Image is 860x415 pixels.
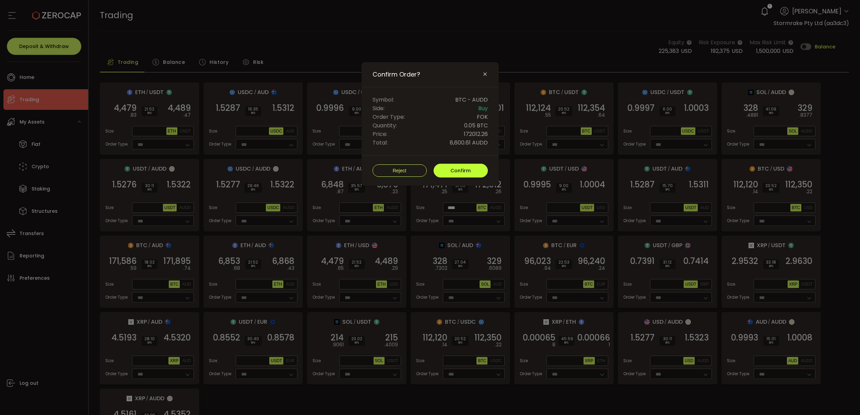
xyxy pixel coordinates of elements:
button: Reject [373,164,427,177]
button: Close [482,71,488,78]
span: Order Type: [373,113,405,121]
span: FOK [477,113,488,121]
span: Price: [373,130,387,138]
span: Confirm Order? [373,70,420,79]
span: Buy [478,104,488,113]
span: Side: [373,104,385,113]
span: Reject [393,168,407,173]
div: Confirm Order? [362,62,499,186]
span: BTC - AUDD [455,95,488,104]
iframe: Chat Widget [826,382,860,415]
span: 8,600.61 AUDD [450,138,488,147]
span: 172012.26 [464,130,488,138]
span: 0.05 BTC [464,121,488,130]
span: Symbol: [373,95,394,104]
span: Confirm [450,167,471,174]
span: Total: [373,138,388,147]
span: Quantity: [373,121,397,130]
button: Confirm [434,164,488,177]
